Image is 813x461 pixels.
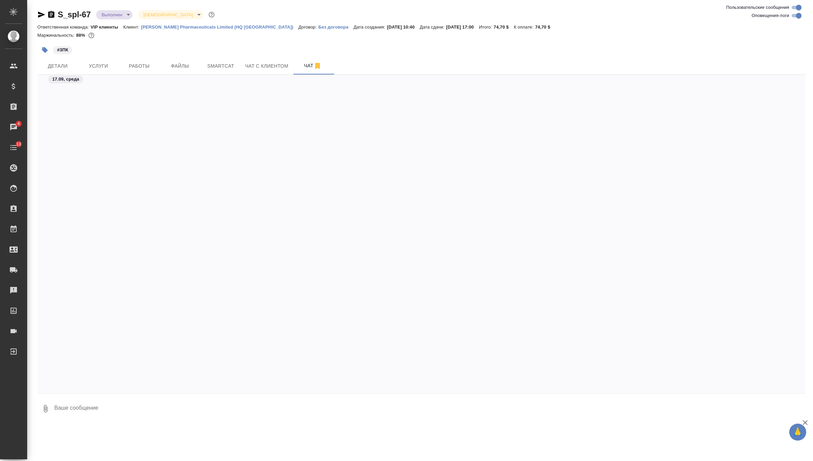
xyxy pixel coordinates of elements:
[2,139,25,156] a: 13
[789,424,806,441] button: 🙏
[514,24,535,30] p: К оплате:
[96,10,132,19] div: Выполнен
[207,10,216,19] button: Доп статусы указывают на важность/срочность заказа
[37,11,46,19] button: Скопировать ссылку для ЯМессенджера
[100,12,124,18] button: Выполнен
[91,24,123,30] p: VIP клиенты
[387,24,420,30] p: [DATE] 10:40
[204,62,237,70] span: Smartcat
[141,24,299,30] a: [PERSON_NAME] Pharmaceuticals Limited (HQ [GEOGRAPHIC_DATA])
[141,12,195,18] button: [DEMOGRAPHIC_DATA]
[82,62,115,70] span: Услуги
[37,33,76,38] p: Маржинальность:
[535,24,555,30] p: 74,70 $
[2,119,25,136] a: 4
[318,24,354,30] a: Без договора
[87,31,96,40] button: 720.47 RUB; 0.00 USD;
[58,10,91,19] a: S_spl-67
[313,62,322,70] svg: Отписаться
[52,76,79,83] p: 17.09, среда
[354,24,387,30] p: Дата создания:
[299,24,319,30] p: Договор:
[752,12,789,19] span: Оповещения-логи
[479,24,493,30] p: Итого:
[37,24,91,30] p: Ответственная команда:
[123,24,141,30] p: Клиент:
[57,47,68,53] p: #ЗПК
[494,24,514,30] p: 74,70 $
[420,24,446,30] p: Дата сдачи:
[52,47,73,52] span: ЗПК
[245,62,288,70] span: Чат с клиентом
[726,4,789,11] span: Пользовательские сообщения
[164,62,196,70] span: Файлы
[138,10,203,19] div: Выполнен
[792,425,803,439] span: 🙏
[296,62,329,70] span: Чат
[41,62,74,70] span: Детали
[446,24,479,30] p: [DATE] 17:00
[76,33,87,38] p: 88%
[37,42,52,57] button: Добавить тэг
[47,11,55,19] button: Скопировать ссылку
[123,62,156,70] span: Работы
[13,120,24,127] span: 4
[12,141,25,148] span: 13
